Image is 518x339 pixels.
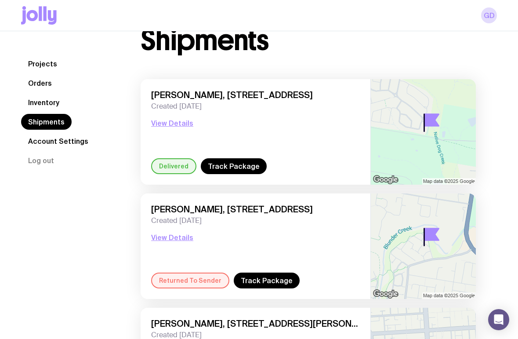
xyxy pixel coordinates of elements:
a: GD [481,7,497,23]
a: Track Package [201,158,267,174]
button: View Details [151,118,193,128]
div: Open Intercom Messenger [488,309,509,330]
a: Shipments [21,114,72,130]
a: Inventory [21,95,66,110]
img: staticmap [371,193,476,299]
span: Created [DATE] [151,216,360,225]
img: staticmap [371,79,476,185]
button: Log out [21,153,61,168]
span: [PERSON_NAME], [STREET_ADDRESS] [151,204,360,215]
a: Track Package [234,273,300,288]
a: Account Settings [21,133,95,149]
h1: Shipments [141,26,268,55]
div: Delivered [151,158,196,174]
span: [PERSON_NAME], [STREET_ADDRESS] [151,90,360,100]
div: Returned To Sender [151,273,229,288]
button: View Details [151,232,193,243]
a: Orders [21,75,59,91]
span: [PERSON_NAME], [STREET_ADDRESS][PERSON_NAME][PERSON_NAME] [151,318,360,329]
span: Created [DATE] [151,102,360,111]
a: Projects [21,56,64,72]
